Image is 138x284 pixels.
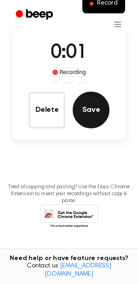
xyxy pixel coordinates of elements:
p: Tired of copying and pasting? Use the Docs Chrome Extension to insert your recordings without cop... [7,184,131,204]
span: 0:01 [51,43,87,63]
button: Save Audio Record [73,92,109,128]
a: [EMAIL_ADDRESS][DOMAIN_NAME] [45,263,111,278]
div: Recording [50,68,88,77]
a: Beep [9,6,61,24]
span: Contact us [6,262,132,278]
button: Delete Audio Record [29,92,65,128]
button: Open menu [107,13,129,35]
